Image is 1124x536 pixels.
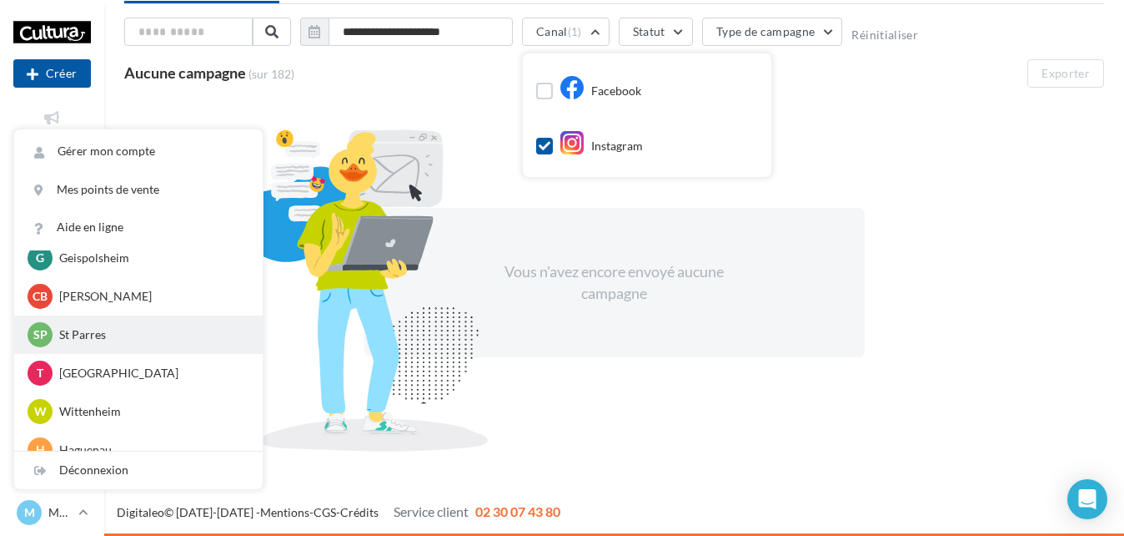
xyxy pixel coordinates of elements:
span: (1) [568,25,582,38]
span: © [DATE]-[DATE] - - - [117,505,560,519]
span: Aucune campagne [124,63,246,82]
div: Facebook [559,79,641,104]
span: SP [33,326,48,343]
a: Mes points de vente [14,171,263,209]
button: Créer [13,59,91,88]
button: Type de campagne [702,18,843,46]
span: W [34,403,47,420]
span: CB [33,288,48,305]
div: Instagram [559,134,643,159]
div: Vous n'avez encore envoyé aucune campagne [471,261,758,304]
a: CGS [314,505,336,519]
p: Geispolsheim [59,250,243,266]
p: St Parres [59,326,243,343]
span: 02 30 07 43 80 [475,503,560,519]
p: [PERSON_NAME] [59,288,243,305]
a: Crédits [340,505,379,519]
p: Haguenau [59,442,243,458]
span: Service client [394,503,469,519]
p: Mundolsheim [48,504,72,521]
div: Déconnexion [14,452,263,489]
p: [GEOGRAPHIC_DATA] [59,365,243,382]
span: T [37,365,43,382]
span: H [36,442,45,458]
span: M [24,504,35,521]
button: Statut [619,18,693,46]
a: Aide en ligne [14,209,263,246]
p: Wittenheim [59,403,243,420]
span: (sur 182) [248,66,294,83]
a: Gérer mon compte [14,133,263,170]
a: Opérations [13,105,91,146]
div: Open Intercom Messenger [1067,479,1107,519]
button: Exporter [1027,59,1104,88]
button: Canal(1) [522,18,610,46]
span: G [36,250,44,266]
a: M Mundolsheim [13,497,91,528]
a: Digitaleo [117,505,164,519]
button: Réinitialiser [851,28,918,42]
div: Nouvelle campagne [13,59,91,88]
a: Mentions [260,505,309,519]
